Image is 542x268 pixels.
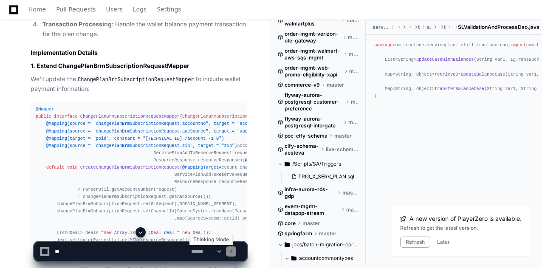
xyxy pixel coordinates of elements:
[298,173,354,180] span: TRIG_X_SERV_PLAN.sql
[374,42,534,100] div: com.tracfone.serviceplan.refill.tracfone.dao; com.tracfone.serviceplan.refill.tracfone.model.inte...
[346,206,359,213] span: master
[285,220,296,227] span: core
[182,165,219,170] span: @MappingTarget
[292,161,341,167] span: /Scripts/SA/Triggers
[28,7,46,12] span: Home
[285,159,290,169] svg: Directory
[285,186,336,200] span: infra-aurora-rds-gdp
[351,99,359,105] span: master
[444,24,446,31] span: tracfone
[435,86,484,91] span: transferBalanceCase
[374,42,392,48] span: package
[106,7,123,12] span: Users
[76,76,196,84] code: ChangePlanBrmSubscriptionRequestMapper
[31,62,247,70] h3: 1. Extend ChangePlanBrmSubscriptionRequestMapper
[189,234,233,245] div: Thinking Mode
[416,57,474,62] span: updateCaseWithBalances
[458,24,539,31] span: SLValidationAndProcessDao.java
[400,237,430,248] button: Refresh
[348,119,359,126] span: master
[46,165,65,170] span: default
[349,51,359,58] span: master
[46,129,269,134] span: @Mapping(source = "changePlanBrmSubscriptionRequest.aacSource", target = "aacSource")
[46,121,269,126] span: @Mapping(source = "changePlanBrmSubscriptionRequest.accountNo", target = "accountNo")
[288,171,354,183] button: TRIG_X_SERV_PLAN.sql
[285,14,340,27] span: order-mgmt-vas-walmartplus
[427,24,432,31] span: serviceplan
[80,114,180,119] span: ChangePlanBrmSubscriptionRequestMapper
[409,214,522,223] span: A new version of PlayerZero is available.
[437,239,450,245] button: Later
[285,92,344,112] span: flyway-aurora-postgresql-customer-preference
[334,133,352,139] span: master
[42,20,112,28] strong: Transaction Processing
[342,189,359,196] span: master
[157,7,181,12] span: Settings
[67,165,78,170] span: void
[36,114,51,119] span: public
[285,31,341,44] span: order-mgmt-verizon-ute-gateway
[511,42,526,48] span: import
[285,133,327,139] span: poc-clfy-schema
[400,225,522,231] div: Refresh to get the latest version.
[31,48,247,57] h2: Implementation Details
[56,7,96,12] span: Pull Requests
[36,143,457,163] span: (Account changePlanBrmSubscriptionRequest, ServicePlanAddToReserveRequest request, ResourceRespon...
[373,24,389,31] span: serviceplan-refill-tracfone
[285,203,339,217] span: event-mgmt-datapop-stream
[435,72,505,77] span: retrieveOrUpdateBalanceCase
[347,17,359,24] span: master
[327,82,344,88] span: master
[42,20,247,39] p: : Handle the wallet balance payment transaction for the plan change.
[285,82,320,88] span: commerce-v9
[245,158,279,163] span: @AfterMapping
[133,7,147,12] span: Logs
[326,146,360,153] span: live-schema/clfytopp
[31,74,247,94] p: We'll update the to include wallet payment information:
[182,114,282,119] span: ChangePlanBrmSubscriptionRequestMapper
[46,136,224,141] span: @Mapping(target = "poid", constant = "[TECHNICAL_ID] /account -1 0")
[285,143,319,156] span: clfy-schema-aesteva
[418,24,420,31] span: tracfone
[285,65,342,78] span: order-mgmt-web-promo-eligibility-xapi
[54,114,77,119] span: interface
[349,68,359,75] span: master
[285,116,342,129] span: flyway-aurora-postgresql-intergate
[46,143,237,148] span: @Mapping(source = "changePlanBrmSubscriptionRequest.zip", target = "zip")
[36,107,54,112] span: @Mapper
[285,48,342,61] span: order-mgmt-walmart-aws-sqs-mgmt
[36,165,329,184] span: ( Account changePlanBrmSubscriptionRequest, ServicePlanAddToReserveRequest request, ResourceRespo...
[80,165,180,170] span: createChangePlanBrmSubscriptionRequest
[278,157,359,171] button: /Scripts/SA/Triggers
[348,34,359,41] span: master
[302,220,320,227] span: master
